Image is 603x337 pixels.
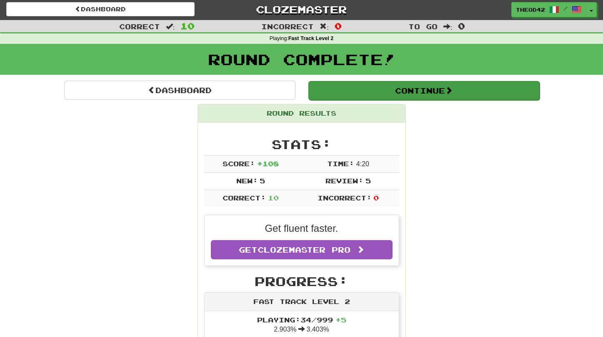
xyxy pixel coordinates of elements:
[119,22,160,30] span: Correct
[335,316,346,324] span: + 5
[211,240,393,259] a: GetClozemaster Pro
[318,194,372,202] span: Incorrect:
[236,177,258,185] span: New:
[365,177,371,185] span: 5
[204,274,399,288] h2: Progress:
[325,177,363,185] span: Review:
[563,5,568,11] span: /
[198,104,405,123] div: Round Results
[180,21,195,31] span: 10
[288,35,334,41] strong: Fast Track Level 2
[205,293,399,311] div: Fast Track Level 2
[327,160,354,167] span: Time:
[166,23,175,30] span: :
[443,23,453,30] span: :
[511,2,586,17] a: theod42 /
[373,194,379,202] span: 0
[223,194,266,202] span: Correct:
[261,22,314,30] span: Incorrect
[207,2,395,17] a: Clozemaster
[408,22,438,30] span: To go
[268,194,279,202] span: 10
[260,177,265,185] span: 5
[223,160,255,167] span: Score:
[258,245,350,254] span: Clozemaster Pro
[458,21,465,31] span: 0
[64,81,295,100] a: Dashboard
[308,81,540,100] button: Continue
[320,23,329,30] span: :
[211,221,393,236] p: Get fluent faster.
[257,160,279,167] span: + 108
[356,160,369,167] span: 4 : 20
[3,51,600,68] h1: Round Complete!
[204,137,399,151] h2: Stats:
[335,21,342,31] span: 0
[6,2,195,16] a: Dashboard
[516,6,545,13] span: theod42
[257,316,346,324] span: Playing: 34 / 999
